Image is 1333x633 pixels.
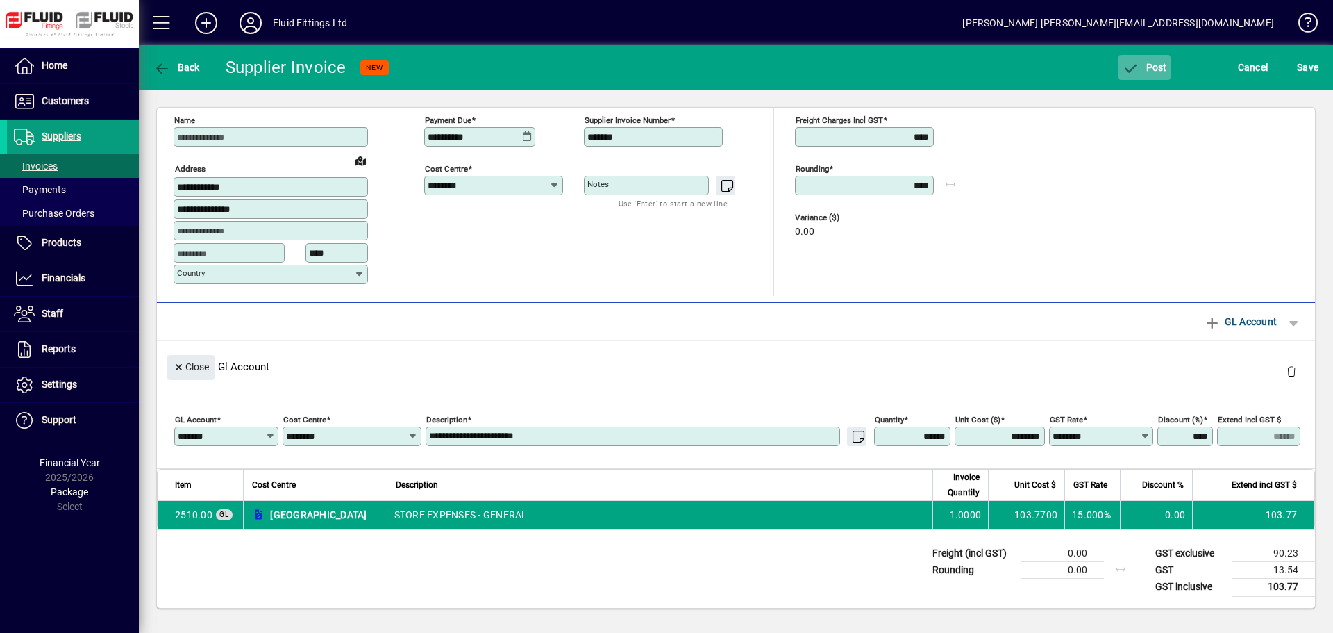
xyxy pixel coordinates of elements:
a: Invoices [7,154,139,178]
mat-hint: Use 'Enter' to start a new line [619,195,728,211]
app-page-header-button: Close [164,360,218,372]
span: Close [173,356,209,379]
span: Package [51,486,88,498]
span: Invoice Quantity [941,470,980,500]
mat-label: Discount (%) [1158,414,1203,424]
span: STORE EXPENSES - GENERAL [175,508,212,522]
a: Products [7,226,139,261]
mat-label: Supplier invoice number [585,115,671,125]
mat-label: Payment due [425,115,471,125]
div: Fluid Fittings Ltd [273,12,347,34]
span: Invoices [14,161,58,172]
td: 15.000% [1064,501,1120,529]
button: GL Account [1197,309,1284,334]
td: 103.7700 [988,501,1064,529]
span: ave [1297,56,1318,79]
span: Financials [42,272,85,283]
mat-label: Rounding [796,164,829,174]
td: STORE EXPENSES - GENERAL [387,501,933,529]
span: Back [153,62,200,73]
td: 103.77 [1192,501,1314,529]
span: GST Rate [1073,477,1107,493]
span: Products [42,237,81,248]
mat-label: Freight charges incl GST [796,115,883,125]
a: Settings [7,368,139,402]
td: 1.0000 [932,501,988,529]
td: Rounding [925,561,1021,578]
mat-label: Unit Cost ($) [955,414,1000,424]
span: Financial Year [40,457,100,468]
td: 90.23 [1232,545,1315,561]
mat-label: Extend incl GST $ [1218,414,1281,424]
td: 13.54 [1232,561,1315,578]
span: GL Account [1204,311,1277,333]
span: GL [219,511,229,518]
app-page-header-button: Back [139,55,215,80]
span: Reports [42,343,76,354]
span: Settings [42,379,77,390]
span: Description [396,477,438,493]
a: Payments [7,178,139,202]
a: Knowledge Base [1288,3,1316,48]
button: Back [150,55,203,80]
button: Post [1118,55,1171,80]
span: Item [175,477,192,493]
mat-label: Cost Centre [283,414,326,424]
a: Staff [7,297,139,331]
td: 0.00 [1120,501,1192,529]
a: Support [7,403,139,438]
span: Cost Centre [252,477,296,493]
span: Purchase Orders [14,208,94,219]
td: 0.00 [1021,545,1104,561]
span: Home [42,60,67,71]
span: Cancel [1238,56,1268,79]
mat-label: GL Account [175,414,217,424]
div: [PERSON_NAME] [PERSON_NAME][EMAIL_ADDRESS][DOMAIN_NAME] [962,12,1274,34]
span: [GEOGRAPHIC_DATA] [270,508,367,522]
span: Customers [42,95,89,106]
span: 0.00 [795,227,814,238]
span: Staff [42,308,63,319]
mat-label: Country [177,268,205,278]
a: Financials [7,261,139,296]
a: Customers [7,84,139,119]
span: Variance ($) [795,213,878,222]
app-page-header-button: Delete [1275,365,1308,377]
div: Supplier Invoice [226,56,346,79]
td: Freight (incl GST) [925,545,1021,561]
span: P [1146,62,1152,73]
button: Delete [1275,355,1308,388]
button: Close [167,355,215,380]
td: 0.00 [1021,561,1104,578]
button: Add [184,10,228,35]
span: Payments [14,184,66,195]
a: Reports [7,332,139,367]
span: Unit Cost $ [1014,477,1056,493]
mat-label: Name [174,115,195,125]
mat-label: Notes [587,179,609,189]
td: GST exclusive [1148,545,1232,561]
a: Home [7,49,139,83]
span: ost [1122,62,1167,73]
td: GST [1148,561,1232,578]
mat-label: Description [426,414,467,424]
button: Cancel [1234,55,1272,80]
a: Purchase Orders [7,202,139,225]
span: Extend incl GST $ [1232,477,1297,493]
span: NEW [366,63,383,72]
mat-label: GST rate [1050,414,1083,424]
td: GST inclusive [1148,578,1232,595]
span: Support [42,414,76,425]
mat-label: Quantity [875,414,904,424]
span: S [1297,62,1302,73]
span: Suppliers [42,131,81,142]
td: 103.77 [1232,578,1315,595]
a: View on map [349,149,371,172]
div: Gl Account [157,341,1315,392]
button: Profile [228,10,273,35]
mat-label: Cost Centre [425,164,468,174]
span: Discount % [1142,477,1184,493]
button: Save [1293,55,1322,80]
